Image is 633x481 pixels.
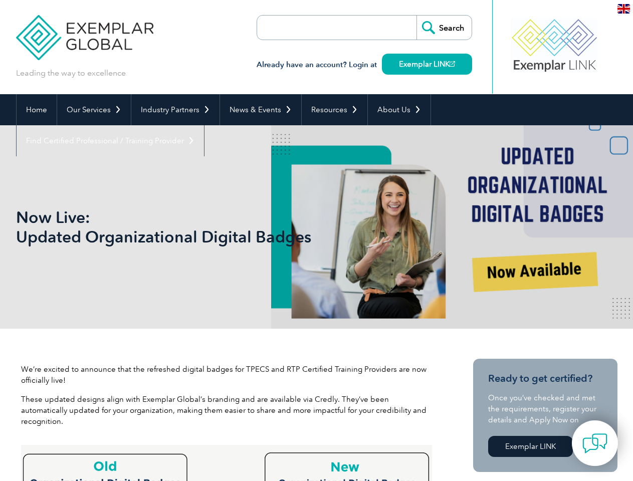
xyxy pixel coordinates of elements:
a: Exemplar LINK [382,54,472,75]
a: Our Services [57,94,131,125]
p: These updated designs align with Exemplar Global’s branding and are available via Credly. They’ve... [21,394,432,427]
a: Resources [302,94,367,125]
input: Search [416,16,472,40]
h1: Now Live: Updated Organizational Digital Badges [16,207,401,247]
p: Leading the way to excellence [16,68,126,79]
a: Exemplar LINK [488,436,573,457]
h3: Already have an account? Login at [257,59,472,71]
a: Industry Partners [131,94,220,125]
a: Home [17,94,57,125]
a: Find Certified Professional / Training Provider [17,125,204,156]
a: About Us [368,94,431,125]
p: We’re excited to announce that the refreshed digital badges for TPECS and RTP Certified Training ... [21,364,432,386]
h3: Ready to get certified? [488,372,602,385]
img: en [617,4,630,14]
img: open_square.png [450,61,455,67]
a: News & Events [220,94,301,125]
p: Once you’ve checked and met the requirements, register your details and Apply Now on [488,392,602,425]
img: contact-chat.png [582,431,607,456]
